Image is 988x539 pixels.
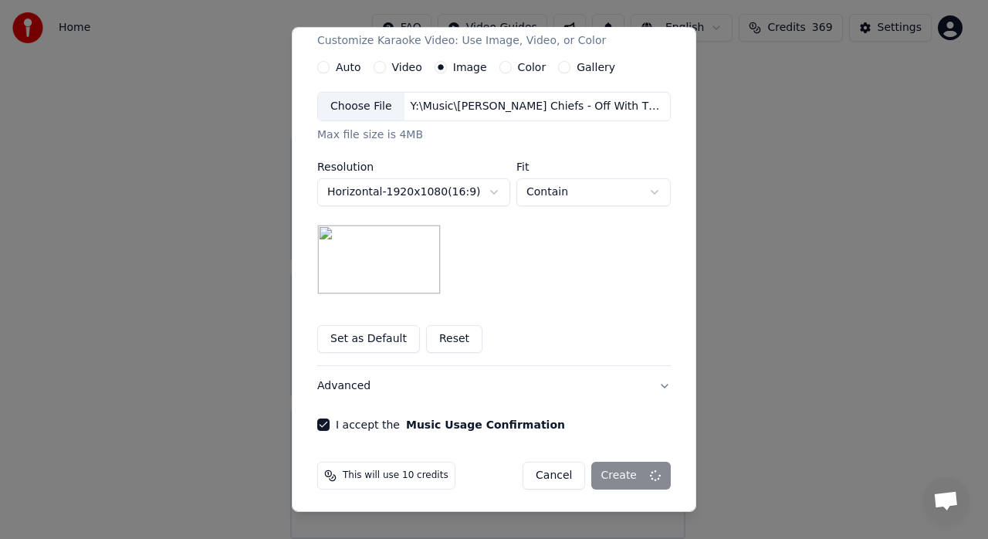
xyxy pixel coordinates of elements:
[317,61,671,365] div: VideoCustomize Karaoke Video: Use Image, Video, or Color
[336,62,361,73] label: Auto
[317,161,510,172] label: Resolution
[518,62,546,73] label: Color
[317,12,606,49] div: Video
[317,33,606,49] p: Customize Karaoke Video: Use Image, Video, or Color
[317,366,671,406] button: Advanced
[406,419,565,430] button: I accept the
[523,462,585,490] button: Cancel
[516,161,671,172] label: Fit
[404,99,667,114] div: Y:\Music\[PERSON_NAME] Chiefs - Off With Their Heads [mp3-256-2008]\front.jpg
[317,127,671,143] div: Max file size is 4MB
[343,470,448,482] span: This will use 10 credits
[317,325,420,353] button: Set as Default
[392,62,422,73] label: Video
[453,62,487,73] label: Image
[577,62,615,73] label: Gallery
[336,419,565,430] label: I accept the
[426,325,482,353] button: Reset
[318,93,404,120] div: Choose File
